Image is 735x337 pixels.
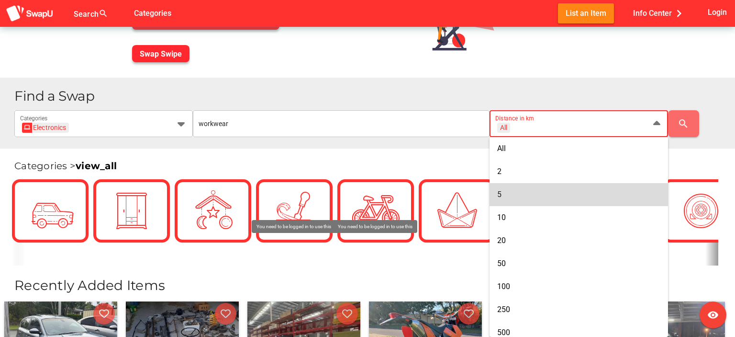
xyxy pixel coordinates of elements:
span: 50 [497,259,506,268]
span: 5 [497,190,501,199]
span: 2 [497,167,501,176]
a: Categories [126,8,179,17]
div: All [500,123,507,132]
span: 500 [497,328,510,337]
span: Swap Swipe [140,49,182,58]
span: 10 [497,213,506,222]
button: Swap Swipe [132,45,189,62]
span: Recently Added Items [14,277,165,293]
span: 250 [497,305,510,314]
button: Login [706,3,729,21]
i: chevron_right [672,6,686,21]
i: visibility [707,309,719,321]
input: I am looking for ... [199,110,484,137]
span: Categories [134,5,171,21]
div: Electronics [25,123,67,133]
h1: Find a Swap [14,89,727,103]
i: false [120,8,131,19]
span: Login [708,6,727,19]
span: Categories > [14,160,117,172]
button: Categories [126,3,179,23]
span: 20 [497,236,506,245]
span: Info Center [633,5,686,21]
button: List an Item [558,3,614,23]
span: List an Item [566,7,606,20]
span: 100 [497,282,510,291]
button: Info Center [625,3,694,23]
i: search [678,118,689,129]
img: aSD8y5uGLpzPJLYTcYcjNu3laj1c05W5KWf0Ds+Za8uybjssssuu+yyyy677LKX2n+PWMSDJ9a87AAAAABJRU5ErkJggg== [6,5,54,23]
span: All [497,144,506,153]
a: view_all [76,160,117,172]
